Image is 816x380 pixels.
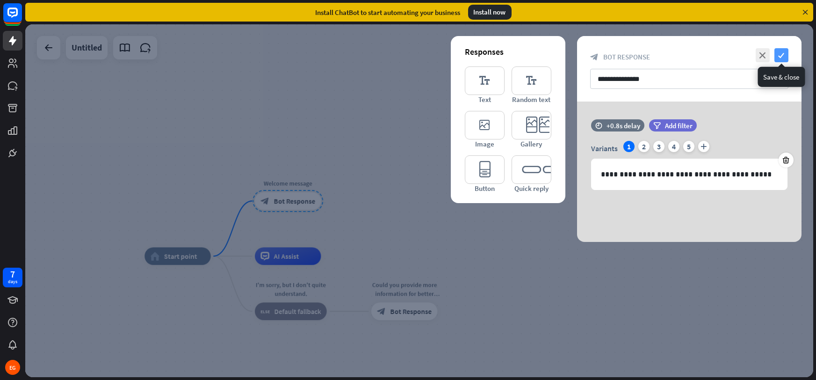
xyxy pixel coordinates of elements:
div: +0.8s delay [607,121,640,130]
div: 5 [683,141,694,152]
div: 7 [10,270,15,278]
div: 3 [653,141,664,152]
span: Add filter [665,121,693,130]
div: EG [5,360,20,375]
div: days [8,278,17,285]
div: 1 [623,141,635,152]
i: filter [653,122,661,129]
i: block_bot_response [590,53,599,61]
i: check [774,48,788,62]
span: Bot Response [603,52,650,61]
i: time [595,122,602,129]
span: Variants [591,144,618,153]
div: Install now [468,5,512,20]
div: 2 [638,141,650,152]
button: Open LiveChat chat widget [7,4,36,32]
div: Install ChatBot to start automating your business [316,8,461,17]
div: 4 [668,141,679,152]
i: close [756,48,770,62]
a: 7 days [3,268,22,287]
i: plus [698,141,709,152]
